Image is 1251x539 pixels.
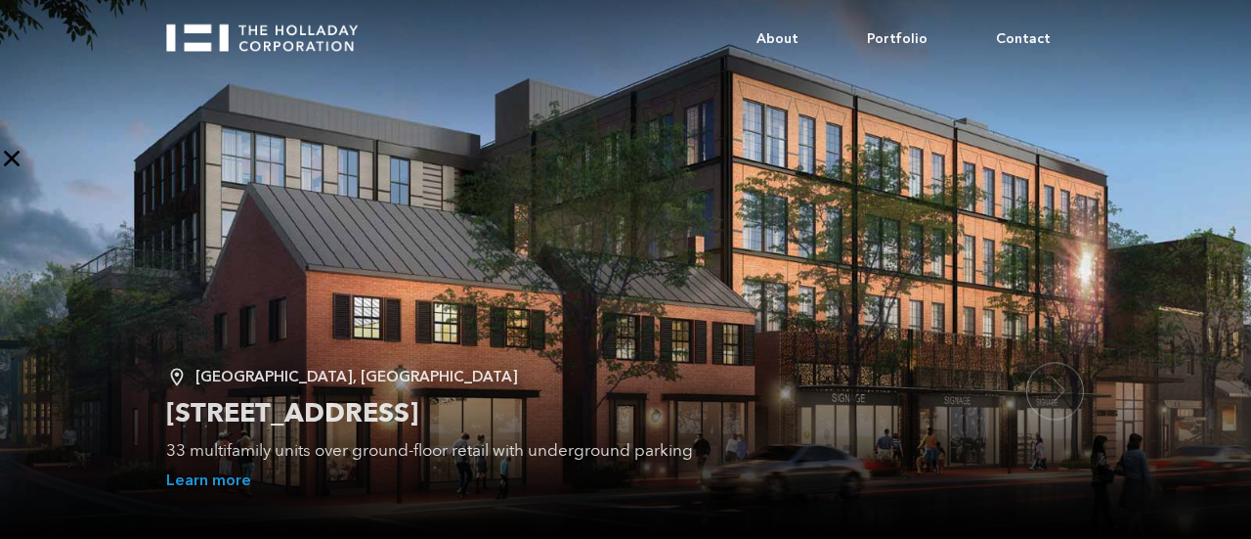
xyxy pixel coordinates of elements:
[166,396,1007,431] h2: [STREET_ADDRESS]
[166,471,251,491] a: Learn more
[962,10,1085,68] a: Contact
[166,441,1007,461] div: 33 multifamily units over ground-floor retail with underground parking
[722,10,833,68] a: About
[833,10,962,68] a: Portfolio
[166,367,195,388] img: Location Pin
[166,367,1007,386] div: [GEOGRAPHIC_DATA], [GEOGRAPHIC_DATA]
[166,10,375,52] a: home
